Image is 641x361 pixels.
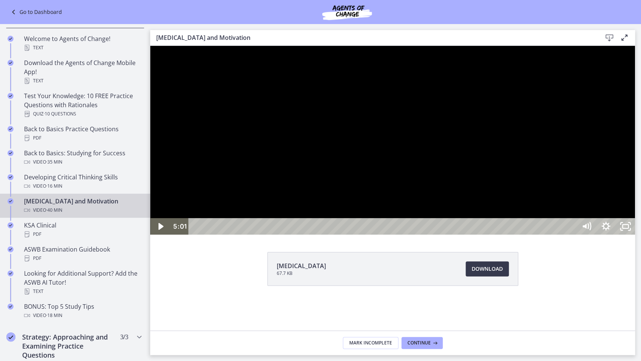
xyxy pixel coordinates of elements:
[22,332,114,359] h2: Strategy: Approaching and Examining Practice Questions
[24,58,141,85] div: Download the Agents of Change Mobile App!
[349,340,392,346] span: Mark Incomplete
[8,60,14,66] i: Completed
[24,158,141,167] div: Video
[302,3,392,21] img: Agents of Change
[24,245,141,263] div: ASWB Examination Guidebook
[24,34,141,52] div: Welcome to Agents of Change!
[465,172,485,189] button: Unfullscreen
[24,269,141,296] div: Looking for Additional Support? Add the ASWB AI Tutor!
[24,206,141,215] div: Video
[8,303,14,309] i: Completed
[120,332,128,341] span: 3 / 3
[8,150,14,156] i: Completed
[8,270,14,276] i: Completed
[277,270,326,276] span: 67.7 KB
[156,33,590,42] h3: [MEDICAL_DATA] and Motivation
[24,124,141,143] div: Back to Basics Practice Questions
[24,230,141,239] div: PDF
[46,158,62,167] span: · 35 min
[24,109,141,118] div: Quiz
[24,149,141,167] div: Back to Basics: Studying for Success
[24,91,141,118] div: Test Your Knowledge: 10 FREE Practice Questions with Rationales
[46,311,62,320] span: · 18 min
[8,126,14,132] i: Completed
[24,197,141,215] div: [MEDICAL_DATA] and Motivation
[8,198,14,204] i: Completed
[24,182,141,191] div: Video
[6,332,15,341] i: Completed
[24,302,141,320] div: BONUS: Top 5 Study Tips
[401,337,443,349] button: Continue
[8,222,14,228] i: Completed
[150,46,635,235] iframe: Video Lesson
[426,172,446,189] button: Mute
[277,261,326,270] span: [MEDICAL_DATA]
[24,76,141,85] div: Text
[44,109,76,118] span: · 10 Questions
[24,43,141,52] div: Text
[24,173,141,191] div: Developing Critical Thinking Skills
[466,261,509,276] a: Download
[24,311,141,320] div: Video
[8,36,14,42] i: Completed
[9,8,62,17] a: Go to Dashboard
[24,221,141,239] div: KSA Clinical
[24,133,141,143] div: PDF
[24,287,141,296] div: Text
[24,254,141,263] div: PDF
[46,206,62,215] span: · 40 min
[407,340,431,346] span: Continue
[46,182,62,191] span: · 16 min
[343,337,398,349] button: Mark Incomplete
[8,246,14,252] i: Completed
[8,93,14,99] i: Completed
[446,172,465,189] button: Show settings menu
[472,264,503,273] span: Download
[8,174,14,180] i: Completed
